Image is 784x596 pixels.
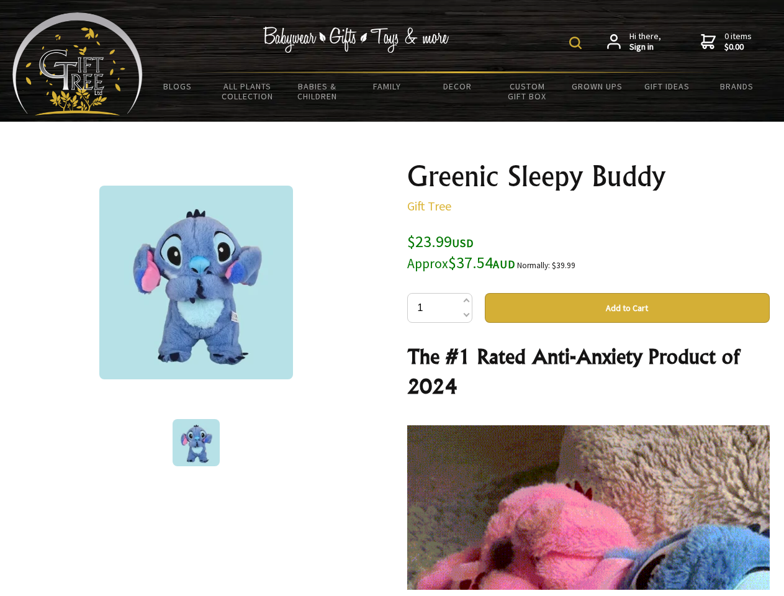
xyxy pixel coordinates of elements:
a: Gift Tree [407,198,451,214]
span: 0 items [724,30,752,53]
a: Babies & Children [282,73,353,109]
strong: $0.00 [724,42,752,53]
a: Decor [422,73,492,99]
a: Hi there,Sign in [607,31,661,53]
img: product search [569,37,582,49]
span: $23.99 $37.54 [407,231,515,273]
span: Hi there, [629,31,661,53]
h1: Greenic Sleepy Buddy [407,161,770,191]
small: Normally: $39.99 [517,260,575,271]
a: Gift Ideas [632,73,702,99]
a: Custom Gift Box [492,73,562,109]
a: All Plants Collection [213,73,283,109]
small: Approx [407,255,448,272]
img: Babyware - Gifts - Toys and more... [12,12,143,115]
button: Add to Cart [485,293,770,323]
a: Brands [702,73,772,99]
a: Family [353,73,423,99]
span: AUD [493,257,515,271]
a: 0 items$0.00 [701,31,752,53]
img: Greenic Sleepy Buddy [99,186,293,379]
strong: Sign in [629,42,661,53]
a: BLOGS [143,73,213,99]
strong: The #1 Rated Anti-Anxiety Product of 2024 [407,344,739,399]
img: Greenic Sleepy Buddy [173,419,220,466]
span: USD [452,236,474,250]
img: Babywear - Gifts - Toys & more [263,27,449,53]
a: Grown Ups [562,73,632,99]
